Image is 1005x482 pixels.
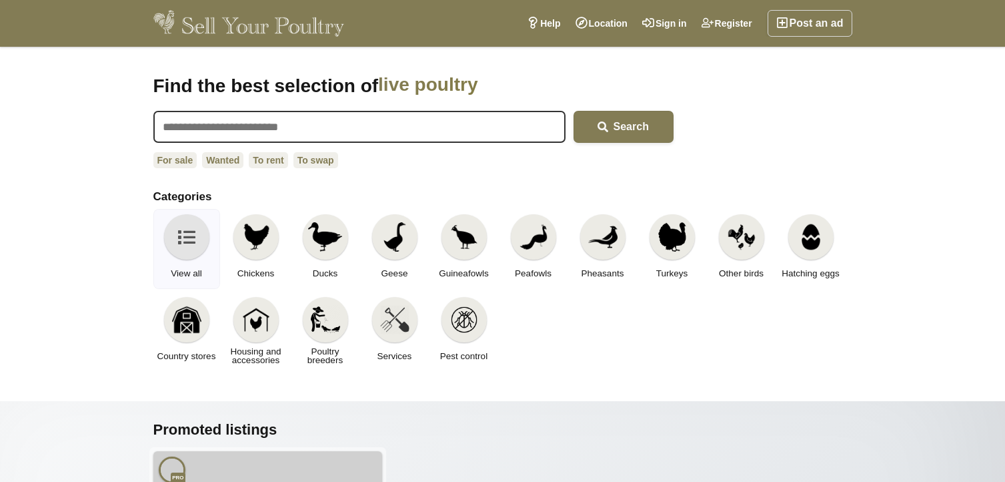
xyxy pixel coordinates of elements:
img: Other birds [727,222,756,252]
img: Peafowls [519,222,548,252]
img: Pest control [449,305,479,334]
img: Chickens [241,222,271,252]
a: Hatching eggs Hatching eggs [778,209,844,289]
span: Search [614,121,649,132]
a: Chickens Chickens [223,209,289,289]
a: Ducks Ducks [292,209,359,289]
span: Pest control [440,352,487,360]
img: Country stores [172,305,201,334]
a: Register [694,10,760,37]
h1: Find the best selection of [153,73,674,97]
img: Housing and accessories [241,305,271,334]
img: Turkeys [658,222,687,252]
span: View all [171,269,201,278]
span: Geese [381,269,408,278]
a: Turkeys Turkeys [639,209,706,289]
a: Help [520,10,568,37]
span: Other birds [719,269,764,278]
img: Hatching eggs [796,222,826,252]
span: live poultry [378,73,602,97]
span: Country stores [157,352,216,360]
span: Peafowls [515,269,552,278]
a: Pest control Pest control [431,292,497,372]
a: Pheasants Pheasants [570,209,636,289]
a: Housing and accessories Housing and accessories [223,292,289,372]
img: Pheasants [588,222,618,252]
a: Other birds Other birds [708,209,775,289]
span: Turkeys [656,269,688,278]
a: Services Services [361,292,428,372]
span: Hatching eggs [782,269,839,278]
a: Wanted [202,152,243,168]
img: Geese [380,222,409,252]
span: Guineafowls [439,269,488,278]
h2: Categories [153,190,852,204]
a: Guineafowls Guineafowls [431,209,497,289]
a: Location [568,10,635,37]
button: Search [574,111,674,143]
a: For sale [153,152,197,168]
span: Chickens [237,269,275,278]
a: To swap [293,152,338,168]
a: View all [153,209,220,289]
a: Country stores Country stores [153,292,220,372]
a: Geese Geese [361,209,428,289]
img: Services [380,305,409,334]
span: Services [377,352,412,360]
h2: Promoted listings [153,421,852,439]
a: Poultry breeders Poultry breeders [292,292,359,372]
a: Sign in [635,10,694,37]
a: Post an ad [768,10,852,37]
span: Poultry breeders [296,347,355,365]
img: Sell Your Poultry [153,10,345,37]
a: Peafowls Peafowls [500,209,567,289]
img: Guineafowls [449,222,479,252]
span: Housing and accessories [227,347,285,365]
img: Ducks [308,222,341,252]
a: To rent [249,152,287,168]
img: Poultry breeders [311,305,340,334]
span: Ducks [313,269,338,278]
span: Pheasants [582,269,624,278]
